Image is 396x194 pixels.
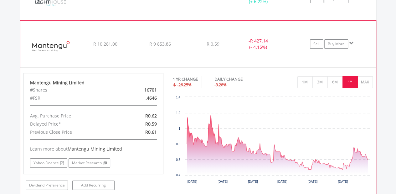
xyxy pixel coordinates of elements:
text: [DATE] [188,180,198,183]
div: DAILY CHANGE [214,76,265,82]
div: .4646 [116,94,162,102]
span: R 427.14 [250,38,268,44]
text: [DATE] [218,180,228,183]
button: MAX [357,76,373,88]
button: 3M [312,76,328,88]
text: 0.6 [176,158,180,162]
img: EQU.ZA.MTU.png [23,28,77,66]
text: 0.4 [176,173,180,177]
span: -26.25% [177,82,192,87]
div: Previous Close Price [25,128,116,136]
div: 16701 [116,86,162,94]
text: [DATE] [277,180,287,183]
svg: Interactive chart [173,94,373,188]
button: 6M [327,76,343,88]
div: 1 YR CHANGE [173,76,198,82]
div: Mantengu Mining Limited [30,80,157,86]
div: Avg. Purchase Price [25,112,116,120]
span: -3.28% [214,82,227,87]
text: [DATE] [248,180,258,183]
span: R 0.59 [207,41,219,47]
span: R 9 853.86 [149,41,171,47]
span: R 10 281.00 [93,41,117,47]
div: #FSR [25,94,116,102]
div: Delayed Price* [25,120,116,128]
span: Mantengu Mining Limited [68,146,122,152]
span: R0.59 [145,121,157,127]
a: Yahoo Finance [30,158,67,168]
a: Market Research [69,158,110,168]
text: 1.2 [176,111,180,115]
a: Add Recurring [72,181,115,190]
span: R0.62 [145,113,157,119]
div: - (- 4.15%) [234,38,281,50]
div: #Shares [25,86,116,94]
div: Learn more about [30,146,157,152]
a: Buy More [324,39,348,49]
div: Chart. Highcharts interactive chart. [173,94,373,188]
span: R0.61 [145,129,157,135]
text: 1.4 [176,96,180,99]
a: Sell [310,39,323,49]
text: [DATE] [308,180,318,183]
button: 1Y [342,76,358,88]
text: 0.8 [176,142,180,146]
text: [DATE] [338,180,348,183]
a: Dividend Preference [26,181,68,190]
text: 1 [178,127,180,130]
button: 1M [297,76,313,88]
